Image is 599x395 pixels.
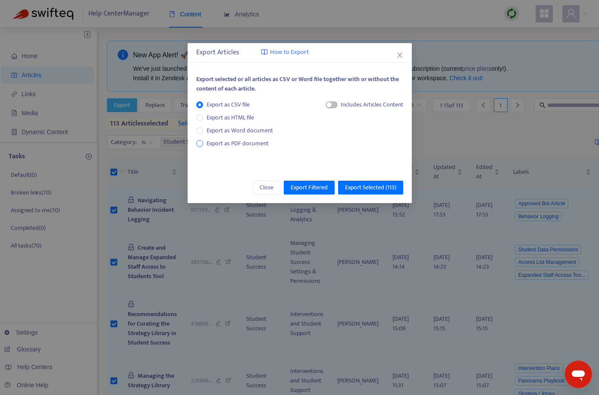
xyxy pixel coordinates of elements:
[565,361,592,388] iframe: Button to launch messaging window
[207,138,269,148] span: Export as PDF document
[253,181,280,194] button: Close
[196,47,403,58] div: Export Articles
[345,183,396,192] span: Export Selected ( 113 )
[261,49,268,56] img: image-link
[203,126,276,135] span: Export as Word document
[203,113,257,122] span: Export as HTML file
[396,52,403,59] span: close
[196,74,399,94] span: Export selected or all articles as CSV or Word file together with or without the content of each ...
[338,181,403,194] button: Export Selected (113)
[203,100,253,110] span: Export as CSV file
[270,47,309,57] span: How to Export
[341,100,403,110] div: Includes Articles Content
[395,50,405,60] button: Close
[291,183,328,192] span: Export Filtered
[260,183,273,192] span: Close
[284,181,335,194] button: Export Filtered
[261,47,309,57] a: How to Export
